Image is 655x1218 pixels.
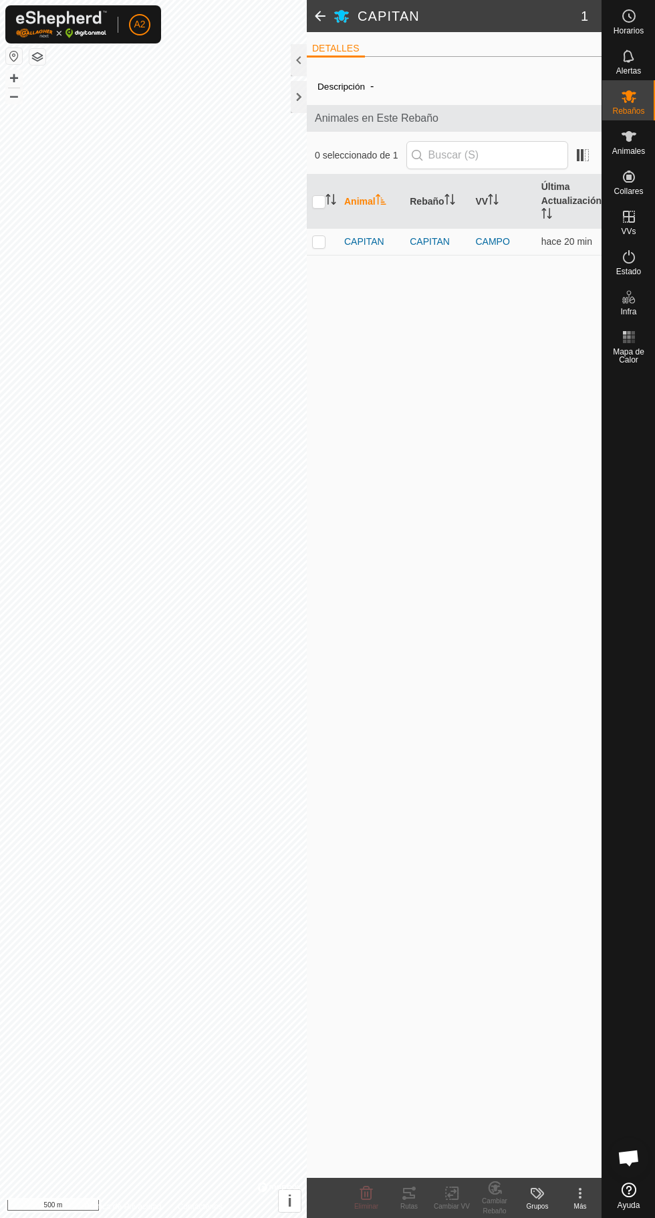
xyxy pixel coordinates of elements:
span: Animales [612,147,645,155]
button: Capas del Mapa [29,49,45,65]
span: - [365,75,379,97]
p-sorticon: Activar para ordenar [376,196,386,207]
span: Rebaños [612,107,644,115]
th: Animal [339,175,404,229]
input: Buscar (S) [406,141,568,169]
span: Mapa de Calor [606,348,652,364]
img: Logo Gallagher [16,11,107,38]
a: Política de Privacidad [84,1201,161,1213]
div: Grupos [516,1201,559,1211]
span: 0 seleccionado de 1 [315,148,406,163]
p-sorticon: Activar para ordenar [325,196,336,207]
button: – [6,88,22,104]
span: 5 oct 2025, 16:33 [541,236,592,247]
button: + [6,70,22,86]
th: VV [471,175,536,229]
a: CAMPO [476,236,510,247]
span: Infra [620,308,636,316]
li: DETALLES [307,41,365,58]
a: Ayuda [602,1177,655,1215]
div: Más [559,1201,602,1211]
span: Horarios [614,27,644,35]
span: VVs [621,227,636,235]
p-sorticon: Activar para ordenar [444,196,455,207]
th: Rebaño [404,175,470,229]
span: Estado [616,268,641,276]
div: CAPITAN [410,235,465,249]
a: Contáctenos [178,1201,223,1213]
button: Restablecer Mapa [6,48,22,64]
th: Última Actualización [536,175,602,229]
h2: CAPITAN [358,8,581,24]
span: Animales en Este Rebaño [315,110,594,126]
span: Collares [614,187,643,195]
div: Cambiar VV [430,1201,473,1211]
span: Alertas [616,67,641,75]
p-sorticon: Activar para ordenar [488,196,499,207]
span: CAPITAN [344,235,384,249]
div: Rutas [388,1201,430,1211]
span: A2 [134,17,145,31]
button: i [279,1190,301,1212]
span: Eliminar [354,1203,378,1210]
span: i [287,1192,292,1210]
div: Cambiar Rebaño [473,1196,516,1216]
span: 1 [581,6,588,26]
p-sorticon: Activar para ordenar [541,210,552,221]
div: Chat abierto [609,1138,649,1178]
span: Ayuda [618,1201,640,1209]
label: Descripción [317,82,365,92]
